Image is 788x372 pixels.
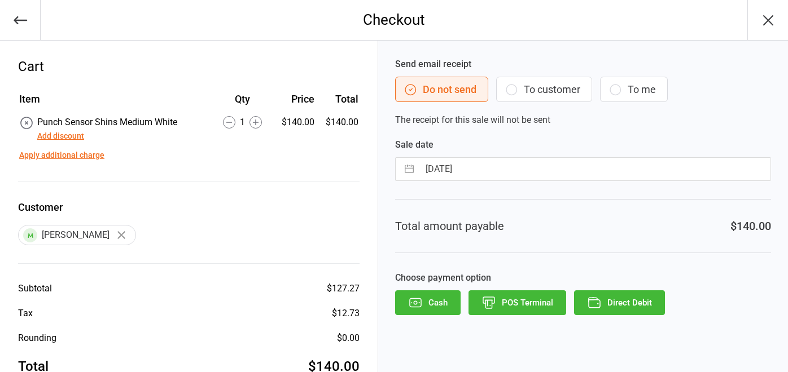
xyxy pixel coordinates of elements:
div: $0.00 [337,331,360,345]
span: Punch Sensor Shins Medium White [37,117,177,127]
div: Price [274,91,314,107]
th: Item [19,91,211,114]
button: Cash [395,290,461,315]
th: Qty [212,91,273,114]
button: To me [600,77,668,102]
div: [PERSON_NAME] [18,225,136,245]
label: Send email receipt [395,57,771,71]
button: To customer [496,77,592,102]
div: $12.73 [332,307,360,320]
button: Do not send [395,77,488,102]
div: Cart [18,56,360,77]
td: $140.00 [319,116,358,143]
button: Direct Debit [574,290,665,315]
label: Choose payment option [395,271,771,285]
div: 1 [212,116,273,129]
button: POS Terminal [469,290,566,315]
label: Customer [18,200,360,215]
button: Apply additional charge [19,149,104,161]
div: Total amount payable [395,218,504,234]
label: Sale date [395,138,771,152]
div: $140.00 [274,116,314,129]
div: The receipt for this sale will not be sent [395,57,771,127]
div: $140.00 [730,218,771,234]
div: Rounding [18,331,56,345]
div: Subtotal [18,282,52,295]
th: Total [319,91,358,114]
button: Add discount [37,130,84,142]
div: Tax [18,307,33,320]
div: $127.27 [327,282,360,295]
